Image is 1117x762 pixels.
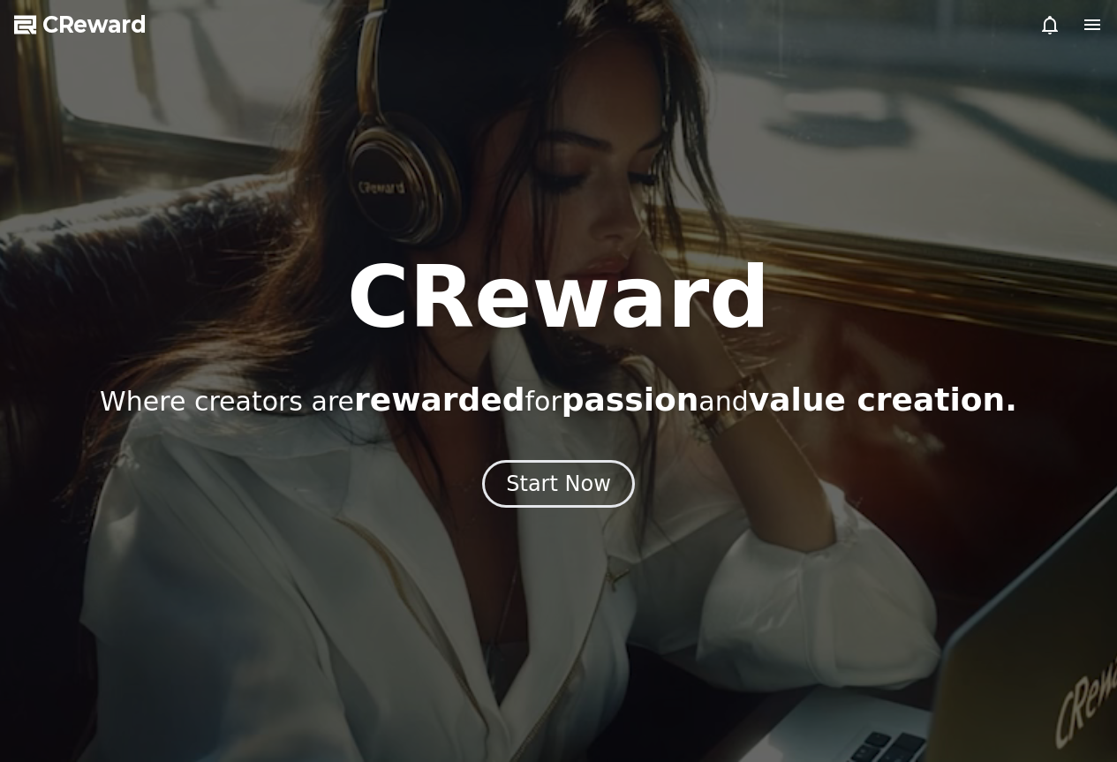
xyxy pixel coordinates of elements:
[354,381,525,418] span: rewarded
[42,11,147,39] span: CReward
[749,381,1017,418] span: value creation.
[100,382,1017,418] p: Where creators are for and
[347,255,770,340] h1: CReward
[14,11,147,39] a: CReward
[562,381,699,418] span: passion
[482,460,635,508] button: Start Now
[506,470,611,498] div: Start Now
[482,478,635,494] a: Start Now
